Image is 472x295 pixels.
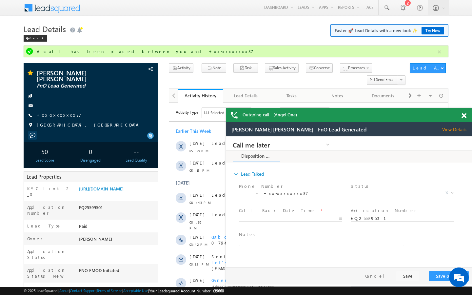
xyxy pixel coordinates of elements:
div: Rich Text Editor, 40788eee-0fb2-11ec-a811-0adc8a9d82c2__tab1__section1__Notes__Lead__0_lsq-form-m... [13,108,178,145]
label: Status [125,47,145,53]
span: Your Leadsquared Account Number is [149,288,224,293]
div: Minimize live chat window [108,3,123,19]
span: [DATE] [20,194,35,200]
button: Sales Activity [265,63,299,73]
div: . [42,234,246,240]
span: Outgoing call - (Angel One) [243,112,297,118]
span: [DATE] [20,89,35,95]
label: Application Status [27,248,72,260]
span: [DATE] [20,214,35,220]
span: 03:42 PM [20,139,40,145]
label: Application Number [27,204,72,216]
span: Send Email [376,77,395,83]
span: [DATE] [20,234,35,240]
span: [DATE] [20,151,35,157]
label: Notes [13,95,32,101]
span: [DATE] 09:23 AM [76,182,104,187]
label: Application Status New [27,267,72,279]
span: details [92,38,122,43]
span: Lead Capture: [42,89,87,95]
span: 08:43 PM [20,97,40,103]
span: [DATE] [20,109,35,115]
label: Lead Type [27,223,61,229]
label: KYC link 2_0 [27,186,72,197]
span: details [92,89,122,95]
span: [PERSON_NAME] [PERSON_NAME] [37,69,120,81]
span: Lead Capture: [42,38,87,43]
span: Code Generated [138,194,170,200]
button: Note [202,63,226,73]
button: Send Email [367,75,398,85]
span: [DATE] [20,57,35,63]
span: details [92,57,122,63]
button: Converse [306,63,333,73]
span: System [57,220,72,226]
div: . [42,38,246,44]
label: Call Back Date Time [13,71,89,77]
label: Application Number [125,71,190,77]
div: Paid [77,223,158,232]
div: Lead Details [228,92,263,100]
span: Activity Type [7,5,29,15]
span: X [219,53,222,59]
span: 39660 [214,288,224,293]
span: 09:22 AM [20,222,40,227]
i: expand_more [7,34,13,41]
label: Phone Number [13,47,57,53]
div: 50 [25,145,64,157]
span: Lead Capture: [42,109,87,115]
span: [DATE] [20,131,35,137]
span: details [92,234,122,239]
span: View Details [216,4,246,10]
div: . [42,89,246,95]
span: [DATE] [20,175,35,181]
div: Disengaged [71,157,110,163]
span: Automation [110,200,142,206]
a: Documents [361,89,406,103]
span: 09:23 AM [20,202,40,208]
div: [DATE] [7,77,28,83]
span: [PERSON_NAME] [79,236,112,242]
div: All Time [113,7,126,13]
a: Terms of Service [97,288,122,293]
div: Lead Actions [413,65,441,71]
a: Contact Support [70,288,96,293]
label: Owner [27,236,43,242]
span: [PERSON_NAME] [79,220,112,226]
div: EQ25599501 [77,204,158,213]
div: 0 [71,145,110,157]
div: Email ID Verified [77,286,158,295]
a: Acceptable Use [123,288,148,293]
a: Back [24,35,50,40]
a: expand_moreLead Talked [7,32,38,44]
span: FnO Lead Generated [37,83,120,89]
span: 05:16 PM [20,65,40,71]
span: Lead Details [24,24,66,34]
span: Was called by [PERSON_NAME] through 07949106827 (Angel+One). Duration:56 seconds. [42,131,238,143]
span: 05:29 PM [20,45,40,51]
div: Documents [366,92,401,100]
span: Lead Capture: [42,234,87,239]
span: We Tried Reaching You – Let’s Fix Your F&O Access [42,151,235,163]
span: details [92,109,122,115]
span: Lead Stage changed from to by through [42,194,195,206]
div: . [42,109,246,115]
span: [PERSON_NAME] [PERSON_NAME] - FnO Lead Generated [5,4,141,10]
div: by [PERSON_NAME]<[PERSON_NAME][EMAIL_ADDRESS][DOMAIN_NAME]>. [42,151,246,169]
span: Lead Owner changed from to by through . [42,214,192,226]
a: [URL][DOMAIN_NAME] [79,186,124,191]
span: 08:36 PM [20,117,40,128]
div: Chat with us now [34,34,110,43]
span: Owner Assignment Date [42,175,124,180]
div: -- [117,145,156,157]
a: Activity History [178,89,224,103]
span: 09:23 AM [20,182,40,188]
span: Show More [125,255,160,268]
span: Outbound Call [42,131,99,137]
span: Lead Properties [27,173,61,180]
span: Faster 🚀 Lead Details with a new look ✨ [335,27,444,34]
span: [DATE] [20,38,35,44]
a: Tasks [269,89,315,103]
span: FnO Lead Generated [42,194,195,206]
em: Start Chat [89,202,119,211]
